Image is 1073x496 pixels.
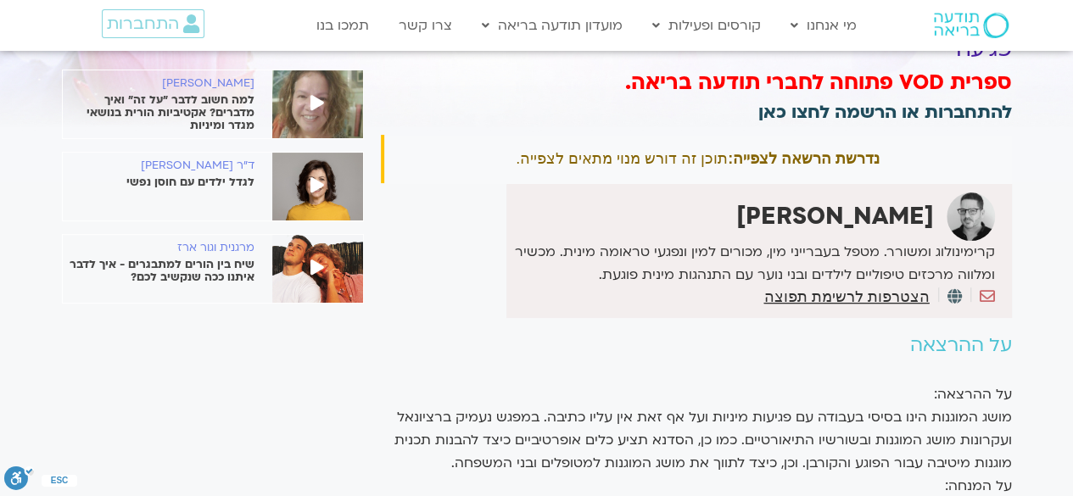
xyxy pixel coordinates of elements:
[381,135,1012,183] div: תוכן זה דורש מנוי מתאים לצפייה.
[63,77,254,90] h6: [PERSON_NAME]
[63,259,254,284] p: שיח בין הורים למתבגרים - איך לדבר איתנו ככה שנקשיב לכם?
[947,192,995,241] img: גיא עינת
[63,77,363,132] a: [PERSON_NAME] למה חשוב לדבר "על זה" ואיך מדברים? אקטיביות הורית בנושאי מגדר ומיניות
[381,335,1012,356] h2: על ההרצאה
[63,242,363,284] a: מרגנית וגור ארז שיח בין הורים למתבגרים - איך לדבר איתנו ככה שנקשיב לכם?
[758,100,1012,125] a: להתחברות או הרשמה לחצו כאן
[102,9,204,38] a: התחברות
[763,289,929,304] a: הצטרפות לרשימת תפוצה
[107,14,179,33] span: התחברות
[63,94,254,132] p: למה חשוב לדבר "על זה" ואיך מדברים? אקטיביות הורית בנושאי מגדר ומיניות
[63,159,254,172] h6: ד"ר [PERSON_NAME]
[63,242,254,254] h6: מרגנית וגור ארז
[511,241,994,287] p: קרימינולוג ומשורר. מטפל בעברייני מין, מכורים למין ונפגעי טראומה מינית. מכשיר ומלווה מרכזים טיפולי...
[308,9,377,42] a: תמכו בנו
[473,9,631,42] a: מועדון תודעה בריאה
[63,159,363,189] a: ד"ר [PERSON_NAME] לגדל ילדים עם חוסן נפשי
[728,150,880,167] strong: נדרשת הרשאה לצפייה:
[736,200,934,232] strong: [PERSON_NAME]
[381,69,1012,98] h3: ספרית VOD פתוחה לחברי תודעה בריאה.
[782,9,865,42] a: מי אנחנו
[272,235,363,303] img: %D7%9E%D7%A8%D7%92%D7%A0%D7%99%D7%AA-%D7%95%D7%92%D7%95%D7%A8-1.jpeg
[390,9,461,42] a: צרו קשר
[934,13,1009,38] img: תודעה בריאה
[644,9,769,42] a: קורסים ופעילות
[272,70,363,138] img: %D7%90%D7%95%D7%A8%D7%A0%D7%94-%D7%A9%D7%95%D7%9E%D7%9F-e1601904819684-1.jpg
[63,176,254,189] p: לגדל ילדים עם חוסן נפשי
[272,153,363,220] img: %D7%90%D7%A0%D7%90%D7%91%D7%9C%D7%94-%D7%A9%D7%A7%D7%93-1.jpeg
